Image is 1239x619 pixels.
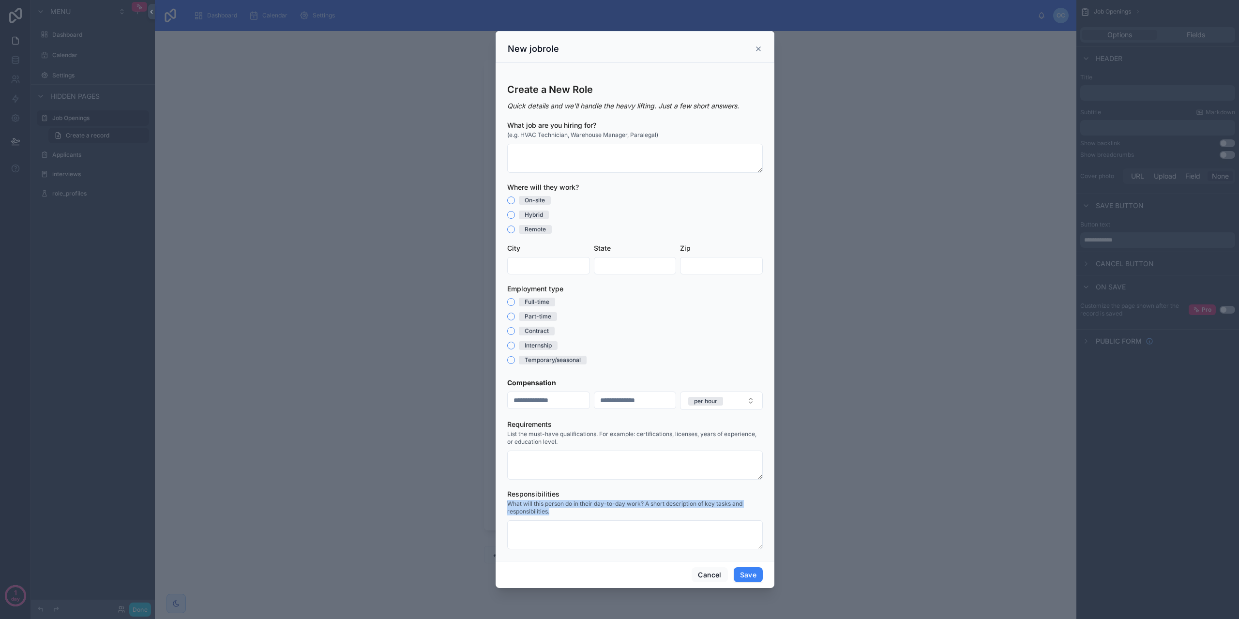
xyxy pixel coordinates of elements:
span: State [594,244,611,252]
em: Quick details and we'll handle the heavy lifting. Just a few short answers. [507,102,739,110]
button: Cancel [692,567,727,583]
h3: New jobrole [508,43,559,55]
div: Full-time [525,298,549,306]
span: Requirements [507,420,552,428]
span: What job are you hiring for? [507,121,596,129]
span: (e.g. HVAC Technician, Warehouse Manager, Paralegal) [507,131,658,139]
span: Responsibilities [507,490,559,498]
h3: Create a New Role [507,82,763,97]
div: Part-time [525,312,551,321]
div: Remote [525,225,546,234]
span: Employment type [507,285,563,293]
span: City [507,244,520,252]
div: Hybrid [525,211,543,219]
div: Temporary/seasonal [525,356,581,364]
span: What will this person do in their day-to-day work? A short description of key tasks and responsib... [507,500,763,515]
span: Zip [680,244,691,252]
button: Save [734,567,763,583]
span: List the must-have qualifications. For example: certifications, licenses, years of experience, or... [507,430,763,446]
span: Where will they work? [507,183,579,191]
div: per hour [694,397,717,406]
div: On-site [525,196,545,205]
div: Contract [525,327,549,335]
div: Internship [525,341,552,350]
button: Select Button [680,392,763,410]
strong: Compensation [507,378,556,387]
